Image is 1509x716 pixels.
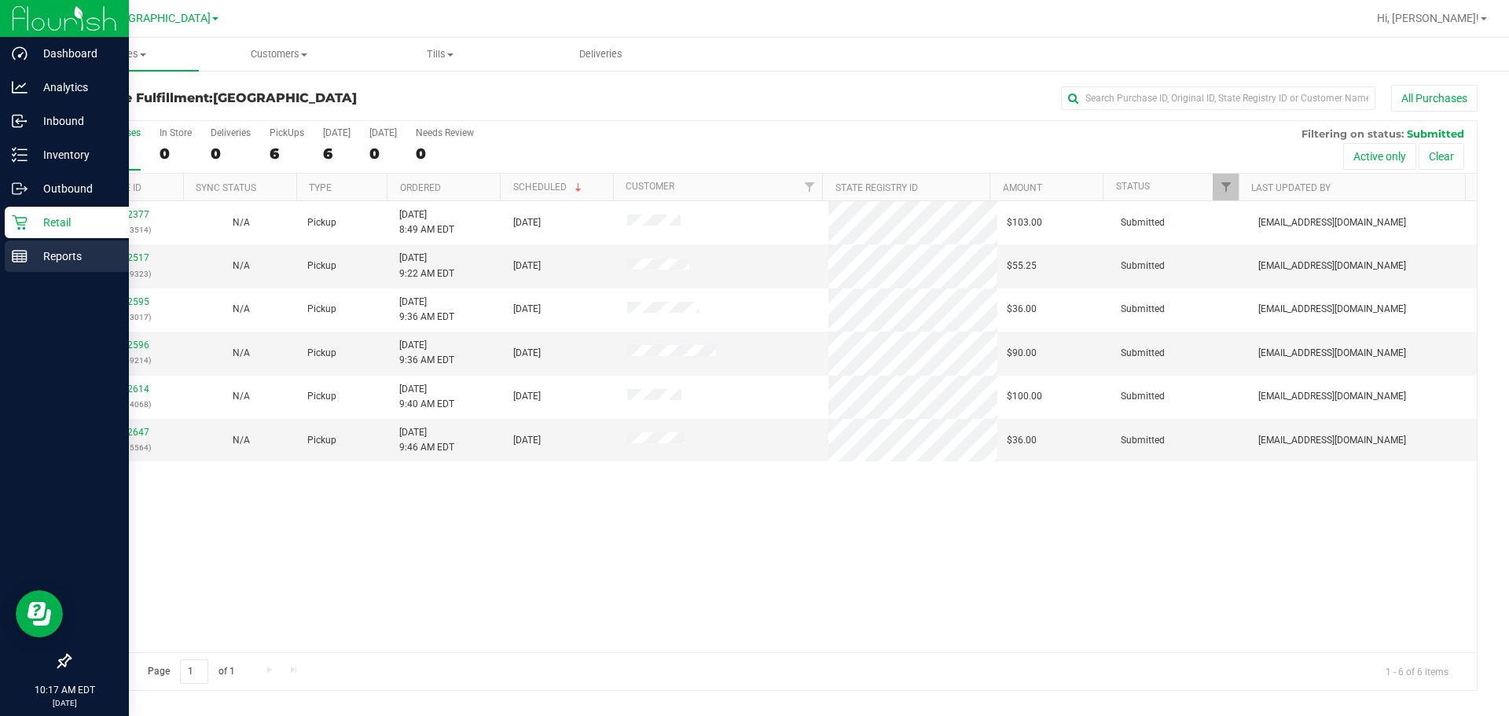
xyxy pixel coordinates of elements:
span: Submitted [1121,346,1165,361]
div: 0 [416,145,474,163]
span: Not Applicable [233,435,250,446]
span: [GEOGRAPHIC_DATA] [103,12,211,25]
a: 11992614 [105,384,149,395]
span: [DATE] [513,215,541,230]
span: [DATE] [513,389,541,404]
p: [DATE] [7,697,122,709]
a: Scheduled [513,182,585,193]
button: N/A [233,389,250,404]
span: [DATE] 9:36 AM EDT [399,338,454,368]
div: 0 [369,145,397,163]
div: 6 [270,145,304,163]
inline-svg: Dashboard [12,46,28,61]
p: Retail [28,213,122,232]
a: 11992647 [105,427,149,438]
a: Filter [796,174,822,200]
span: Submitted [1121,259,1165,274]
button: N/A [233,259,250,274]
div: 6 [323,145,351,163]
a: Customer [626,181,674,192]
a: 11992517 [105,252,149,263]
div: 0 [211,145,251,163]
div: Needs Review [416,127,474,138]
a: 11992595 [105,296,149,307]
span: [DATE] 9:22 AM EDT [399,251,454,281]
inline-svg: Outbound [12,181,28,196]
span: [DATE] [513,433,541,448]
span: Not Applicable [233,303,250,314]
span: Not Applicable [233,347,250,358]
span: Not Applicable [233,260,250,271]
span: $55.25 [1007,259,1037,274]
span: Not Applicable [233,217,250,228]
span: [GEOGRAPHIC_DATA] [213,90,357,105]
span: [EMAIL_ADDRESS][DOMAIN_NAME] [1258,302,1406,317]
p: 10:17 AM EDT [7,683,122,697]
div: PickUps [270,127,304,138]
h3: Purchase Fulfillment: [69,91,538,105]
p: Reports [28,247,122,266]
a: 11992377 [105,209,149,220]
p: Dashboard [28,44,122,63]
div: 0 [160,145,192,163]
a: 11992596 [105,340,149,351]
a: Sync Status [196,182,256,193]
span: [DATE] [513,259,541,274]
span: $100.00 [1007,389,1042,404]
span: [DATE] 9:36 AM EDT [399,295,454,325]
span: [DATE] 9:46 AM EDT [399,425,454,455]
span: $103.00 [1007,215,1042,230]
a: Ordered [400,182,441,193]
div: In Store [160,127,192,138]
span: Pickup [307,389,336,404]
p: Inventory [28,145,122,164]
span: Pickup [307,259,336,274]
span: [EMAIL_ADDRESS][DOMAIN_NAME] [1258,389,1406,404]
button: N/A [233,215,250,230]
div: Deliveries [211,127,251,138]
p: Outbound [28,179,122,198]
span: [DATE] [513,302,541,317]
span: [EMAIL_ADDRESS][DOMAIN_NAME] [1258,259,1406,274]
a: Type [309,182,332,193]
span: [DATE] 8:49 AM EDT [399,207,454,237]
span: [EMAIL_ADDRESS][DOMAIN_NAME] [1258,346,1406,361]
inline-svg: Retail [12,215,28,230]
a: Tills [360,38,521,71]
a: Status [1116,181,1150,192]
span: Deliveries [558,47,644,61]
button: N/A [233,302,250,317]
button: All Purchases [1391,85,1478,112]
span: Filtering on status: [1302,127,1404,140]
span: $36.00 [1007,302,1037,317]
p: Inbound [28,112,122,130]
div: [DATE] [323,127,351,138]
input: 1 [180,659,208,684]
button: Active only [1343,143,1416,170]
inline-svg: Reports [12,248,28,264]
span: Submitted [1121,433,1165,448]
button: Clear [1419,143,1464,170]
span: Pickup [307,302,336,317]
span: Pickup [307,433,336,448]
input: Search Purchase ID, Original ID, State Registry ID or Customer Name... [1061,86,1375,110]
a: Amount [1003,182,1042,193]
span: Hi, [PERSON_NAME]! [1377,12,1479,24]
span: [EMAIL_ADDRESS][DOMAIN_NAME] [1258,433,1406,448]
p: Analytics [28,78,122,97]
span: Submitted [1407,127,1464,140]
span: $36.00 [1007,433,1037,448]
span: Tills [361,47,520,61]
div: [DATE] [369,127,397,138]
span: Submitted [1121,302,1165,317]
button: N/A [233,346,250,361]
inline-svg: Inbound [12,113,28,129]
span: Submitted [1121,389,1165,404]
button: N/A [233,433,250,448]
inline-svg: Inventory [12,147,28,163]
span: [DATE] [513,346,541,361]
a: Customers [199,38,360,71]
span: Not Applicable [233,391,250,402]
span: [EMAIL_ADDRESS][DOMAIN_NAME] [1258,215,1406,230]
iframe: Resource center [16,590,63,637]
